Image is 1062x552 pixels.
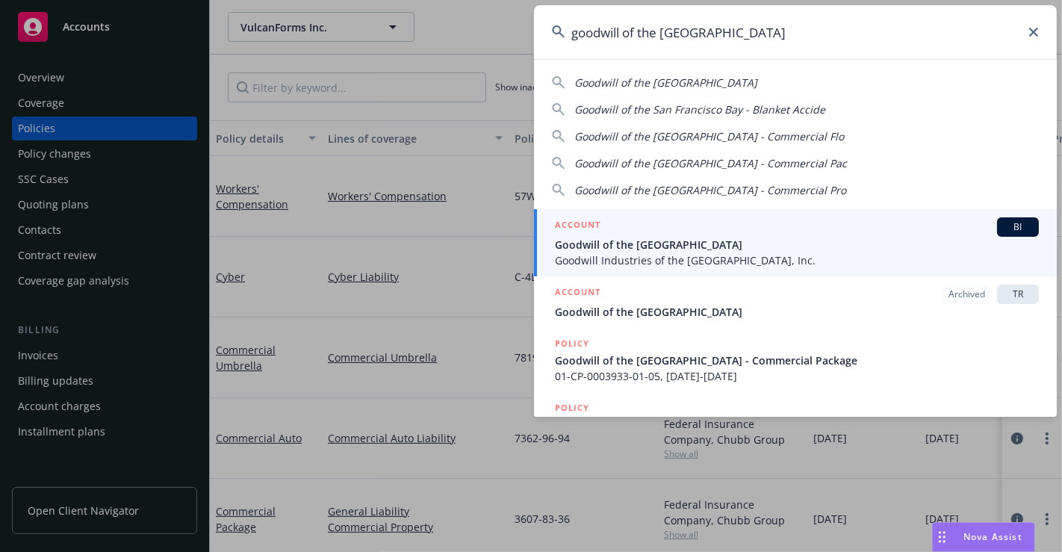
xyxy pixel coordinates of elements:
[555,252,1039,268] span: Goodwill Industries of the [GEOGRAPHIC_DATA], Inc.
[574,156,847,170] span: Goodwill of the [GEOGRAPHIC_DATA] - Commercial Pac
[534,5,1057,59] input: Search...
[534,392,1057,456] a: POLICY
[555,304,1039,320] span: Goodwill of the [GEOGRAPHIC_DATA]
[948,288,985,301] span: Archived
[932,522,1035,552] button: Nova Assist
[555,353,1039,368] span: Goodwill of the [GEOGRAPHIC_DATA] - Commercial Package
[1003,288,1033,301] span: TR
[555,368,1039,384] span: 01-CP-0003933-01-05, [DATE]-[DATE]
[574,129,844,143] span: Goodwill of the [GEOGRAPHIC_DATA] - Commercial Flo
[574,75,757,90] span: Goodwill of the [GEOGRAPHIC_DATA]
[574,183,846,197] span: Goodwill of the [GEOGRAPHIC_DATA] - Commercial Pro
[534,209,1057,276] a: ACCOUNTBIGoodwill of the [GEOGRAPHIC_DATA]Goodwill Industries of the [GEOGRAPHIC_DATA], Inc.
[1003,220,1033,234] span: BI
[555,285,600,303] h5: ACCOUNT
[555,217,600,235] h5: ACCOUNT
[933,523,951,551] div: Drag to move
[963,530,1022,543] span: Nova Assist
[555,336,589,351] h5: POLICY
[574,102,825,117] span: Goodwill of the San Francisco Bay - Blanket Accide
[555,237,1039,252] span: Goodwill of the [GEOGRAPHIC_DATA]
[555,400,589,415] h5: POLICY
[534,276,1057,328] a: ACCOUNTArchivedTRGoodwill of the [GEOGRAPHIC_DATA]
[534,328,1057,392] a: POLICYGoodwill of the [GEOGRAPHIC_DATA] - Commercial Package01-CP-0003933-01-05, [DATE]-[DATE]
